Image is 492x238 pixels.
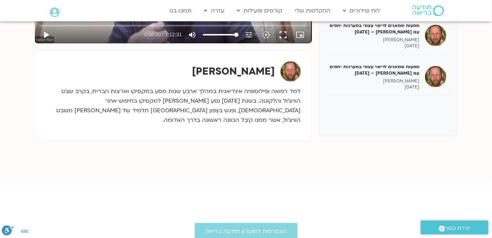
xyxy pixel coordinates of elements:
[205,228,287,235] span: הצטרפות למועדון תודעה בריאה
[201,4,228,17] a: עזרה
[281,61,301,82] img: תומר פיין
[330,37,420,43] p: [PERSON_NAME]
[330,22,420,35] h5: מסעות שמאנים לריפוי עצמי במערכות יחסים עם [PERSON_NAME] – [DATE]
[340,4,384,17] a: לוח שידורים
[330,64,420,76] h5: מסעות שמאנים לריפוי עצמי במערכות יחסים עם [PERSON_NAME] – [DATE]
[330,78,420,84] p: [PERSON_NAME]
[166,4,195,17] a: תמכו בנו
[413,5,444,16] img: תודעה בריאה
[330,43,420,49] p: [DATE]
[292,4,334,17] a: ההקלטות שלי
[192,65,275,78] strong: [PERSON_NAME]
[46,87,301,125] p: למד רפואה ופילוסופיה אינדיאנית במהלך ארבע שנות מסע במקסיקו וארצות הברית, בקרב שבט הוויצ’ול והלקוט...
[445,223,471,233] span: יצירת קשר
[425,66,446,87] img: מסעות שמאנים לריפוי עצמי במערכות יחסים עם תומר פיין – 19/05/25
[425,25,446,46] img: מסעות שמאנים לריפוי עצמי במערכות יחסים עם תומר פיין – 12/05/25
[421,221,488,234] a: יצירת קשר
[330,84,420,90] p: [DATE]
[234,4,286,17] a: קורסים ופעילות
